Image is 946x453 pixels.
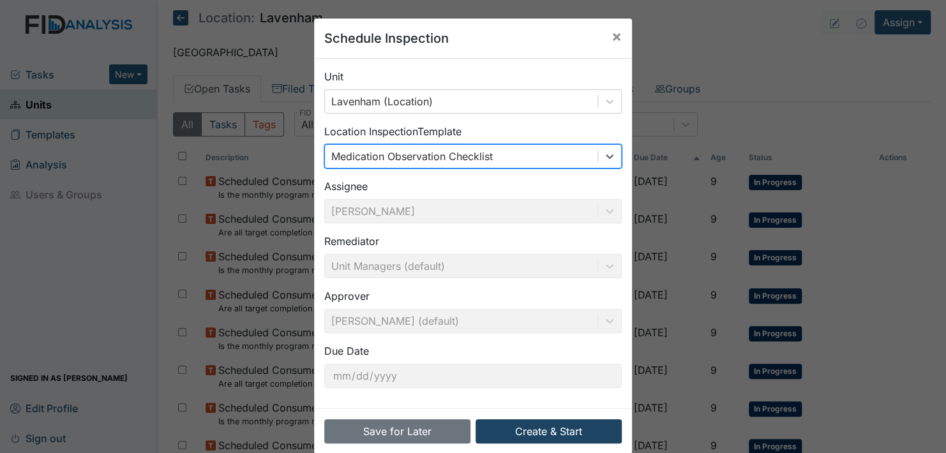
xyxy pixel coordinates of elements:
[601,19,632,54] button: Close
[324,179,368,194] label: Assignee
[331,94,433,109] div: Lavenham (Location)
[324,288,370,304] label: Approver
[331,149,493,164] div: Medication Observation Checklist
[324,343,369,359] label: Due Date
[324,419,470,443] button: Save for Later
[324,234,379,249] label: Remediator
[324,29,449,48] h5: Schedule Inspection
[324,124,462,139] label: Location Inspection Template
[612,27,622,45] span: ×
[324,69,343,84] label: Unit
[476,419,622,443] button: Create & Start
